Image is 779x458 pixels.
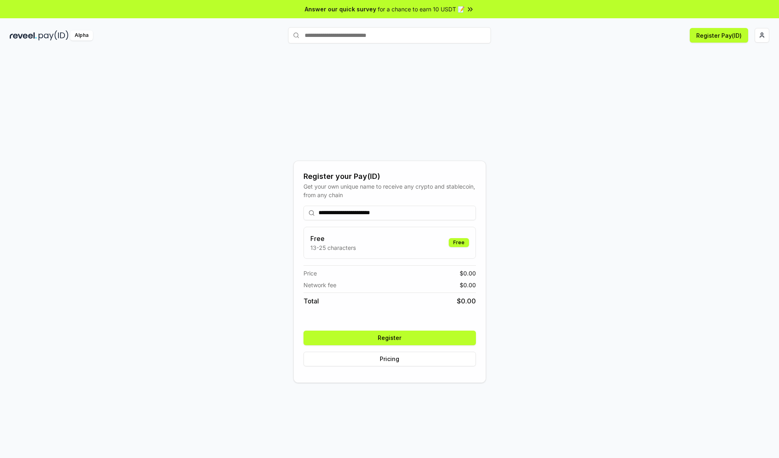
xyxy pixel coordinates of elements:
[457,296,476,306] span: $ 0.00
[303,352,476,366] button: Pricing
[303,296,319,306] span: Total
[303,281,336,289] span: Network fee
[10,30,37,41] img: reveel_dark
[303,182,476,199] div: Get your own unique name to receive any crypto and stablecoin, from any chain
[39,30,69,41] img: pay_id
[460,269,476,277] span: $ 0.00
[303,331,476,345] button: Register
[690,28,748,43] button: Register Pay(ID)
[305,5,376,13] span: Answer our quick survey
[449,238,469,247] div: Free
[378,5,465,13] span: for a chance to earn 10 USDT 📝
[310,243,356,252] p: 13-25 characters
[303,171,476,182] div: Register your Pay(ID)
[70,30,93,41] div: Alpha
[310,234,356,243] h3: Free
[303,269,317,277] span: Price
[460,281,476,289] span: $ 0.00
